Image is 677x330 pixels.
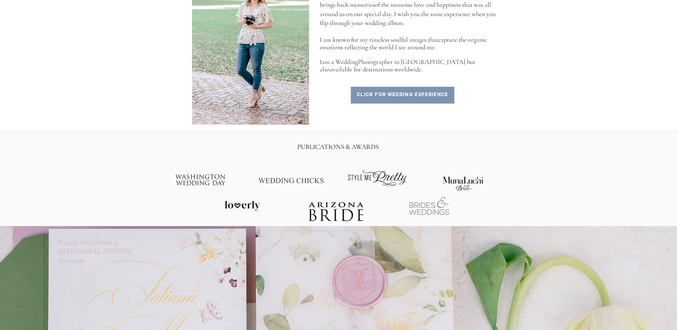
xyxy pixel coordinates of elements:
img: webbadge.png [409,186,449,226]
span: r my timeless soulful images that [356,36,438,44]
img: MunaLuchi-Bride-Logo-01.png [437,160,489,207]
span: available for destinations worldwide. [330,65,423,73]
span: perience when you flip through your wedding album. [320,10,496,27]
span: Photographer in [GEOGRAPHIC_DATA] but also [320,58,475,73]
span: I am known fo [320,36,356,44]
span: am a Wedding [322,58,358,66]
img: style-me-pretty.png [344,161,409,195]
img: WWDLogo2.png [176,174,225,186]
span: of the immense love and happiness that was all around us on our special day. I wish you the same ex [320,1,491,17]
a: click for wedding experience [351,87,454,104]
img: Featured-On_Loverly.png [225,190,260,221]
span: click for wedding experience [357,92,448,98]
img: logo-wedding-chicks.png [258,170,324,189]
span: PUBLICATIONS & AWARDS [297,142,379,151]
span: capture the organic emotions reflecting the world I see around me. [320,36,487,51]
span: I [320,58,322,66]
